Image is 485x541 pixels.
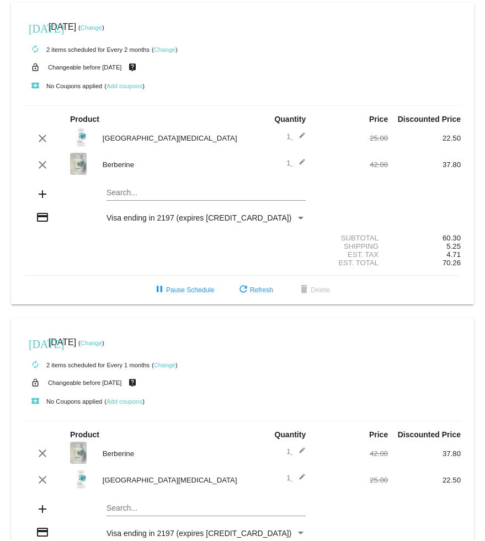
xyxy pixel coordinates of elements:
small: No Coupons applied [24,398,102,405]
small: ( ) [152,46,178,53]
strong: Price [369,430,388,439]
mat-icon: autorenew [29,43,42,56]
mat-icon: clear [36,473,49,486]
span: Visa ending in 2197 (expires [CREDIT_CARD_DATA]) [106,529,291,538]
small: Changeable before [DATE] [48,64,122,71]
mat-icon: edit [292,158,306,172]
mat-icon: pause [153,283,166,297]
button: Refresh [228,280,282,300]
mat-icon: live_help [126,60,139,74]
strong: Quantity [274,430,306,439]
span: 1 [286,474,306,482]
small: 2 items scheduled for Every 2 months [24,46,150,53]
small: ( ) [78,340,104,346]
div: 37.80 [388,449,461,458]
div: Shipping [315,242,388,250]
span: 5.25 [446,242,461,250]
span: Visa ending in 2197 (expires [CREDIT_CARD_DATA]) [106,213,291,222]
span: 1 [286,132,306,141]
small: ( ) [78,24,104,31]
mat-icon: clear [36,447,49,460]
mat-select: Payment Method [106,529,306,538]
a: Change [154,362,175,368]
div: [GEOGRAPHIC_DATA][MEDICAL_DATA] [97,134,243,142]
mat-icon: clear [36,132,49,145]
input: Search... [106,504,306,513]
strong: Discounted Price [398,430,461,439]
small: Changeable before [DATE] [48,379,122,386]
div: 37.80 [388,160,461,169]
div: 22.50 [388,134,461,142]
img: Stress-B-Complex-label-v2.png [70,468,92,490]
mat-icon: credit_card [36,526,49,539]
mat-icon: live_help [126,376,139,390]
strong: Discounted Price [398,115,461,124]
mat-icon: clear [36,158,49,172]
mat-icon: delete [297,283,311,297]
small: No Coupons applied [24,83,102,89]
mat-icon: refresh [237,283,250,297]
a: Add coupons [106,398,142,405]
mat-icon: edit [292,473,306,486]
div: Subtotal [315,234,388,242]
mat-icon: edit [292,447,306,460]
strong: Quantity [274,115,306,124]
mat-icon: local_play [29,395,42,408]
img: Berberine-label-scaled-e1662645620683.jpg [70,153,87,175]
mat-icon: add [36,502,49,516]
mat-icon: [DATE] [29,21,42,34]
button: Pause Schedule [144,280,223,300]
a: Add coupons [106,83,142,89]
span: 70.26 [443,259,461,267]
small: ( ) [104,83,145,89]
a: Change [81,340,102,346]
div: 42.00 [315,449,388,458]
a: Change [154,46,175,53]
span: Refresh [237,286,273,294]
div: 60.30 [388,234,461,242]
span: 1 [286,447,306,456]
img: Berberine-label-scaled-e1662645620683.jpg [70,442,87,464]
span: Delete [297,286,330,294]
mat-icon: add [36,188,49,201]
div: Est. Tax [315,250,388,259]
a: Change [81,24,102,31]
small: ( ) [152,362,178,368]
strong: Price [369,115,388,124]
div: [GEOGRAPHIC_DATA][MEDICAL_DATA] [97,476,243,484]
strong: Product [70,115,99,124]
div: 42.00 [315,160,388,169]
mat-icon: [DATE] [29,336,42,350]
mat-icon: lock_open [29,376,42,390]
strong: Product [70,430,99,439]
div: Est. Total [315,259,388,267]
div: Berberine [97,160,243,169]
button: Delete [289,280,339,300]
div: 22.50 [388,476,461,484]
small: ( ) [104,398,145,405]
mat-icon: edit [292,132,306,145]
img: Stress-B-Complex-label-v2.png [70,126,92,148]
input: Search... [106,189,306,197]
mat-icon: credit_card [36,211,49,224]
span: 4.71 [446,250,461,259]
mat-select: Payment Method [106,213,306,222]
div: 25.00 [315,134,388,142]
mat-icon: lock_open [29,60,42,74]
span: Pause Schedule [153,286,214,294]
div: 25.00 [315,476,388,484]
span: 1 [286,159,306,167]
mat-icon: autorenew [29,358,42,372]
small: 2 items scheduled for Every 1 months [24,362,150,368]
div: Berberine [97,449,243,458]
mat-icon: local_play [29,79,42,93]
